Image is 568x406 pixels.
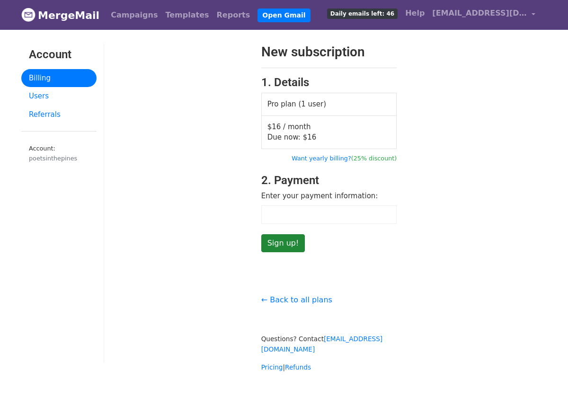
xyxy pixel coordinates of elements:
[521,361,568,406] iframe: Chat Widget
[292,155,397,162] a: Want yearly billing?(25% discount)
[261,93,397,116] td: Pro plan (1 user)
[21,106,97,124] a: Referrals
[266,211,392,219] iframe: Secure card payment input frame
[261,44,397,60] h2: New subscription
[432,8,527,19] span: [EMAIL_ADDRESS][DOMAIN_NAME]
[261,335,382,353] small: Questions? Contact
[29,154,89,163] div: poetsinthepines
[307,133,316,141] span: 16
[261,363,283,371] a: Pricing
[261,76,397,89] h3: 1. Details
[257,9,310,22] a: Open Gmail
[285,363,311,371] a: Refunds
[428,4,539,26] a: [EMAIL_ADDRESS][DOMAIN_NAME]
[261,234,305,252] input: Sign up!
[29,48,89,62] h3: Account
[107,6,161,25] a: Campaigns
[21,87,97,106] a: Users
[327,9,398,19] span: Daily emails left: 46
[21,8,35,22] img: MergeMail logo
[213,6,254,25] a: Reports
[21,69,97,88] a: Billing
[261,174,397,187] h3: 2. Payment
[351,155,397,162] span: (25% discount)
[323,4,401,23] a: Daily emails left: 46
[21,5,99,25] a: MergeMail
[261,191,378,202] label: Enter your payment information:
[261,295,332,304] a: ← Back to all plans
[401,4,428,23] a: Help
[161,6,213,25] a: Templates
[261,115,397,149] td: $16 / month
[29,145,89,163] small: Account:
[261,363,311,371] small: |
[267,133,317,141] span: Due now: $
